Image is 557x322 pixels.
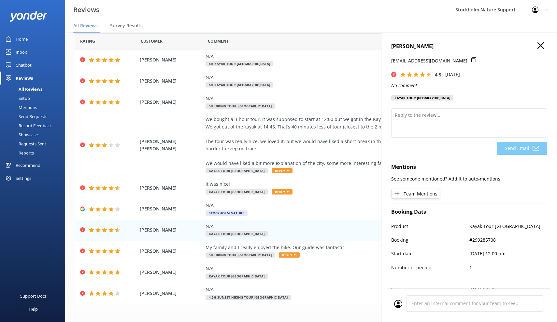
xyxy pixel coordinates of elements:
span: Survey Results [110,22,143,29]
p: Booking [391,236,469,244]
span: Date [141,38,163,44]
div: Settings [16,172,31,185]
span: [PERSON_NAME] [140,205,203,212]
a: Reports [4,148,65,157]
span: Stockholm Nature [206,210,248,216]
a: Record Feedback [4,121,65,130]
p: [DATE] [445,71,460,78]
div: Inbox [16,46,27,59]
div: Chatbot [16,59,32,72]
div: We bought a 3-hour tour. It was supposed to start at 12:00 but we got in the Kayak at 12:25 (and ... [206,116,502,167]
div: N/A [206,74,502,81]
a: Mentions [4,103,65,112]
span: [PERSON_NAME] [140,99,203,106]
span: Kayak Tour [GEOGRAPHIC_DATA] [206,274,268,279]
span: Reply [272,168,293,173]
p: 1 [469,264,548,271]
p: [EMAIL_ADDRESS][DOMAIN_NAME] [391,57,467,64]
span: [PERSON_NAME] [140,269,203,276]
span: 4.5h Sunset Hiking Tour [GEOGRAPHIC_DATA] [206,295,291,300]
h3: Reviews [73,5,99,15]
p: #299285708 [469,236,548,244]
p: See someone mentioned? Add it to auto-mentions [391,175,547,182]
span: Reply [272,189,293,195]
span: 4.5 [435,72,441,78]
div: N/A [206,202,502,209]
div: Home [16,33,28,46]
div: Mentions [4,103,37,112]
span: 5h Hiking Tour [GEOGRAPHIC_DATA] [206,252,275,258]
button: Team Mentions [391,189,440,199]
span: Question [208,38,229,44]
div: Kayak Tour [GEOGRAPHIC_DATA] [391,95,453,101]
div: Showcase [4,130,38,139]
div: Send Requests [4,112,47,121]
span: [PERSON_NAME] [140,290,203,297]
i: No comment [391,82,417,88]
div: N/A [206,223,502,230]
div: Recommend [16,159,40,172]
div: My family and I really enjoyed the hike. Our guide was fantastic [206,244,502,251]
p: Sent [391,286,469,293]
div: Support Docs [20,289,47,302]
div: All Reviews [4,85,42,94]
button: Close [537,42,544,49]
p: Product [391,223,469,230]
span: [PERSON_NAME] [140,77,203,85]
div: N/A [206,95,502,102]
span: Kayak Tour [GEOGRAPHIC_DATA] [206,168,268,173]
div: Setup [4,94,30,103]
div: N/A [206,53,502,60]
span: [PERSON_NAME] [140,56,203,63]
div: Record Feedback [4,121,52,130]
span: [PERSON_NAME] [140,184,203,192]
h4: Booking Data [391,208,547,216]
a: Showcase [4,130,65,139]
span: Date [80,38,95,44]
p: Number of people [391,264,469,271]
a: All Reviews [4,85,65,94]
span: 6h Kayak Tour [GEOGRAPHIC_DATA] [206,61,273,66]
span: [PERSON_NAME] [PERSON_NAME] [140,138,203,153]
span: Reply [279,252,300,258]
span: [PERSON_NAME] [140,226,203,234]
p: [DATE] 9:51am [469,286,548,293]
h4: [PERSON_NAME] [391,42,547,51]
span: 6h Kayak Tour [GEOGRAPHIC_DATA] [206,82,273,87]
div: N/A [206,265,502,272]
img: user_profile.svg [394,300,402,308]
span: [PERSON_NAME] [140,248,203,255]
img: yonder-white-logo.png [10,11,47,21]
div: It was nice! [206,181,502,188]
a: Setup [4,94,65,103]
span: 5h Hiking Tour [GEOGRAPHIC_DATA] [206,103,275,109]
span: All Reviews [73,22,98,29]
div: N/A [206,286,502,293]
a: Send Requests [4,112,65,121]
a: Requests Sent [4,139,65,148]
div: Help [29,302,38,315]
p: Kayak Tour [GEOGRAPHIC_DATA] [469,223,548,230]
span: Kayak Tour [GEOGRAPHIC_DATA] [206,231,268,236]
p: Start date [391,250,469,257]
h4: Mentions [391,163,547,171]
span: Kayak Tour [GEOGRAPHIC_DATA] [206,189,268,195]
p: [DATE] 12:00 pm [469,250,548,257]
div: Reports [4,148,34,157]
div: Reviews [16,72,33,85]
div: Requests Sent [4,139,46,148]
